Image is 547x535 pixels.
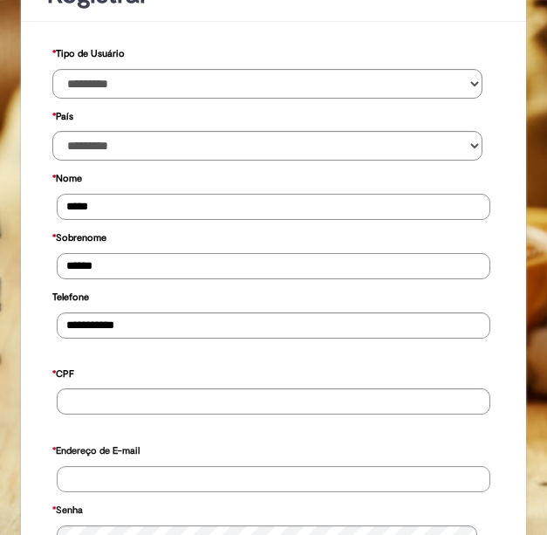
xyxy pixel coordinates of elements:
label: Telefone [52,283,89,308]
label: Nome [52,164,82,189]
label: Endereço de E-mail [52,436,140,462]
label: CPF [52,360,74,385]
label: Tipo de Usuário [52,39,125,65]
label: País [52,102,73,127]
label: Senha [52,496,83,521]
label: Sobrenome [52,223,106,249]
